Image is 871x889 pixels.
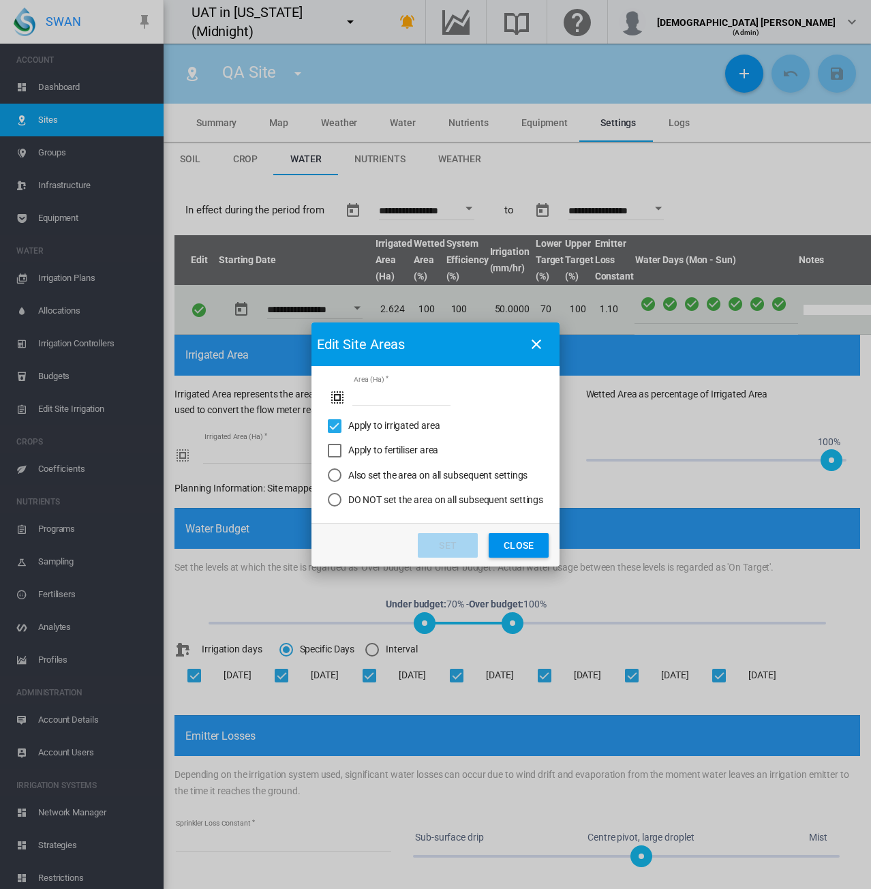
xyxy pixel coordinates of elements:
[523,331,550,358] button: icon-close
[489,533,549,558] button: Close
[328,493,543,507] md-radio-button: DO NOT set the area on all subsequent settings
[329,389,346,406] md-icon: icon-select-all
[328,468,543,482] md-radio-button: Also set the area on all subsequent settings
[328,419,440,433] md-checkbox: Apply to irrigated area
[328,444,439,457] md-checkbox: Apply to fertiliser area
[348,444,439,457] div: Apply to fertiliser area
[311,322,560,567] md-dialog: Area (Ha) ...
[317,335,519,354] span: Edit Site Areas
[418,533,478,558] button: Set
[348,419,440,433] div: Apply to irrigated area
[528,336,545,352] md-icon: icon-close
